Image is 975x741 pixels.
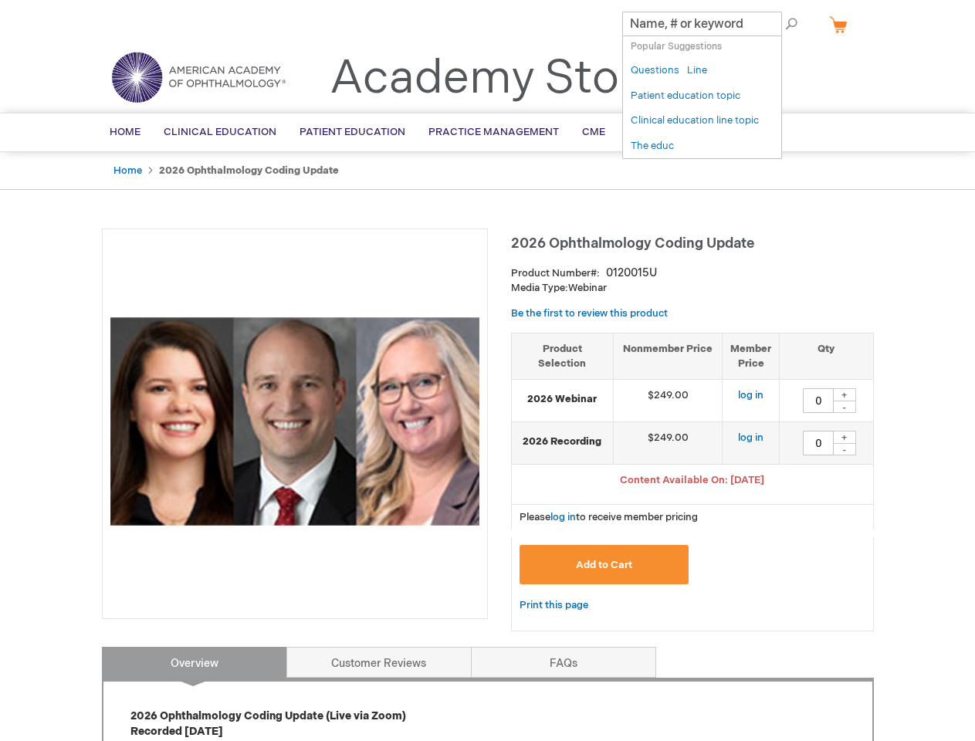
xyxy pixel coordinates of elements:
div: - [833,443,856,455]
span: CME [582,126,605,138]
strong: 2026 Recording [520,435,606,449]
div: + [833,388,856,401]
strong: Media Type: [511,282,568,294]
a: Home [113,164,142,177]
span: Clinical Education [164,126,276,138]
a: Customer Reviews [286,647,472,678]
a: Academy Store [330,51,662,107]
th: Product Selection [512,333,614,379]
span: Content Available On: [DATE] [620,474,764,486]
span: Search [746,8,804,39]
a: Patient education topic [631,89,740,103]
div: + [833,431,856,444]
strong: 2026 Ophthalmology Coding Update [159,164,339,177]
a: log in [738,389,763,401]
td: $249.00 [614,380,723,422]
div: 0120015U [606,266,657,281]
input: Name, # or keyword [622,12,782,36]
span: Please to receive member pricing [520,511,698,523]
th: Member Price [723,333,780,379]
p: Webinar [511,281,874,296]
a: The educ [631,139,674,154]
span: Popular Suggestions [631,41,722,52]
button: Add to Cart [520,545,689,584]
a: log in [738,431,763,444]
th: Nonmember Price [614,333,723,379]
input: Qty [803,388,834,413]
span: Add to Cart [576,559,632,571]
a: Overview [102,647,287,678]
span: Home [110,126,140,138]
strong: 2026 Webinar [520,392,606,407]
img: 2026 Ophthalmology Coding Update [110,237,479,606]
a: Questions [631,63,679,78]
input: Qty [803,431,834,455]
strong: Product Number [511,267,600,279]
a: Be the first to review this product [511,307,668,320]
a: Clinical education line topic [631,113,759,128]
div: - [833,401,856,413]
td: $249.00 [614,422,723,465]
span: Patient Education [300,126,405,138]
span: Practice Management [428,126,559,138]
a: FAQs [471,647,656,678]
a: log in [550,511,576,523]
span: 2026 Ophthalmology Coding Update [511,235,754,252]
th: Qty [780,333,873,379]
a: Line [687,63,707,78]
a: Print this page [520,596,588,615]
